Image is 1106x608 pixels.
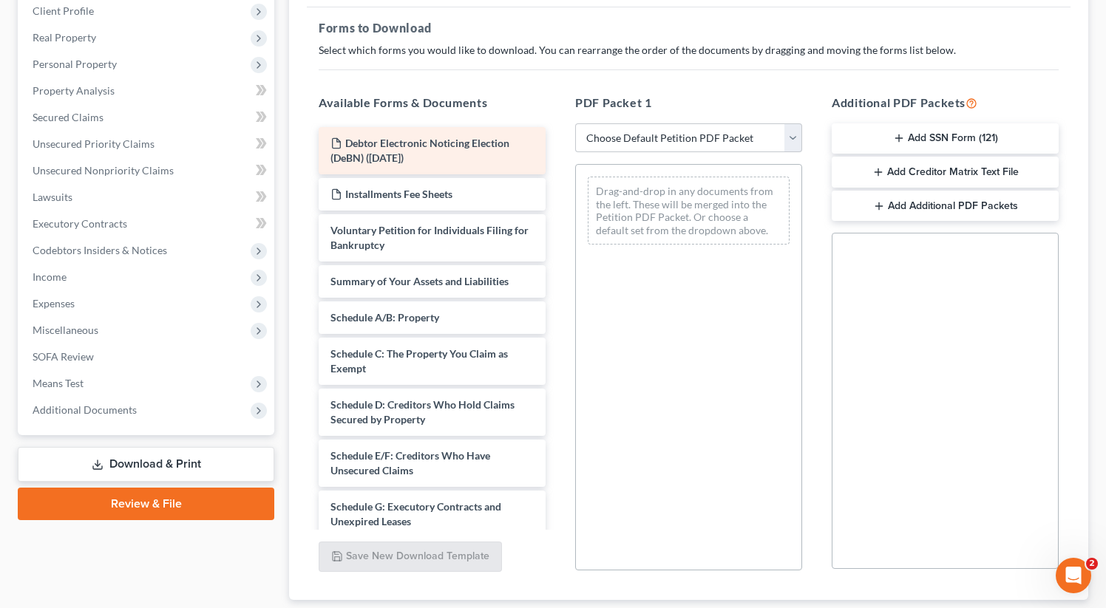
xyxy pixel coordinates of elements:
[33,111,104,123] span: Secured Claims
[832,157,1059,188] button: Add Creditor Matrix Text File
[33,191,72,203] span: Lawsuits
[575,94,802,112] h5: PDF Packet 1
[33,137,155,150] span: Unsecured Priority Claims
[21,78,274,104] a: Property Analysis
[33,350,94,363] span: SOFA Review
[33,31,96,44] span: Real Property
[832,123,1059,154] button: Add SSN Form (121)
[319,19,1059,37] h5: Forms to Download
[345,188,452,200] span: Installments Fee Sheets
[33,58,117,70] span: Personal Property
[21,211,274,237] a: Executory Contracts
[330,449,490,477] span: Schedule E/F: Creditors Who Have Unsecured Claims
[21,184,274,211] a: Lawsuits
[33,4,94,17] span: Client Profile
[330,137,509,164] span: Debtor Electronic Noticing Election (DeBN) ([DATE])
[33,403,137,416] span: Additional Documents
[319,542,502,573] button: Save New Download Template
[33,84,115,97] span: Property Analysis
[33,377,84,389] span: Means Test
[33,297,75,310] span: Expenses
[33,217,127,230] span: Executory Contracts
[330,275,509,287] span: Summary of Your Assets and Liabilities
[330,500,501,527] span: Schedule G: Executory Contracts and Unexpired Leases
[832,191,1059,222] button: Add Additional PDF Packets
[33,324,98,336] span: Miscellaneous
[319,94,546,112] h5: Available Forms & Documents
[330,347,508,375] span: Schedule C: The Property You Claim as Exempt
[18,488,274,520] a: Review & File
[319,43,1059,58] p: Select which forms you would like to download. You can rearrange the order of the documents by dr...
[832,94,1059,112] h5: Additional PDF Packets
[330,311,439,324] span: Schedule A/B: Property
[33,270,67,283] span: Income
[330,398,515,426] span: Schedule D: Creditors Who Hold Claims Secured by Property
[21,104,274,131] a: Secured Claims
[330,224,529,251] span: Voluntary Petition for Individuals Filing for Bankruptcy
[18,447,274,482] a: Download & Print
[21,131,274,157] a: Unsecured Priority Claims
[588,177,790,245] div: Drag-and-drop in any documents from the left. These will be merged into the Petition PDF Packet. ...
[33,244,167,256] span: Codebtors Insiders & Notices
[21,157,274,184] a: Unsecured Nonpriority Claims
[33,164,174,177] span: Unsecured Nonpriority Claims
[1086,558,1098,570] span: 2
[21,344,274,370] a: SOFA Review
[1056,558,1091,593] iframe: Intercom live chat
